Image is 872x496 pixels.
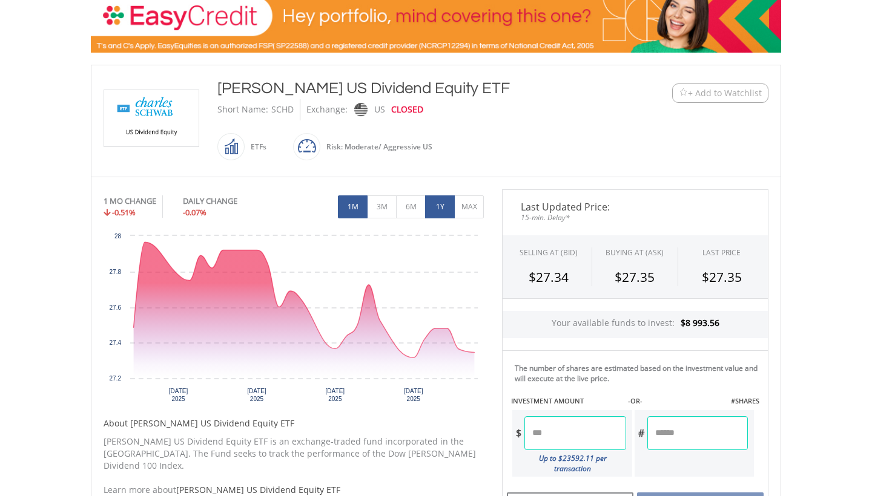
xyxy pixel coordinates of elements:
span: $8 993.56 [681,317,719,328]
span: -0.07% [183,207,206,218]
label: -OR- [628,396,642,406]
text: [DATE] 2025 [404,388,423,402]
span: BUYING AT (ASK) [606,247,664,258]
text: 27.2 [110,375,122,382]
div: CLOSED [391,99,423,120]
div: Exchange: [306,99,348,120]
div: SCHD [271,99,294,120]
div: Up to $23592.11 per transaction [512,450,626,477]
button: MAX [454,195,484,218]
div: US [374,99,385,120]
button: 1M [338,195,368,218]
span: $27.35 [702,269,742,286]
text: 27.8 [110,269,122,275]
div: ETFs [245,132,266,162]
text: [DATE] 2025 [169,388,188,402]
h5: About [PERSON_NAME] US Dividend Equity ETF [104,417,484,429]
text: 28 [114,233,122,240]
button: 1Y [425,195,455,218]
label: #SHARES [731,396,759,406]
text: 27.6 [110,304,122,311]
button: Watchlist + Add to Watchlist [672,83,768,103]
span: -0.51% [112,207,136,218]
div: # [635,416,647,450]
div: Your available funds to invest: [503,311,768,338]
button: 3M [367,195,397,218]
div: $ [512,416,524,450]
div: Risk: Moderate/ Aggressive US [320,132,432,162]
span: $27.34 [529,269,569,286]
div: [PERSON_NAME] US Dividend Equity ETF [217,77,598,99]
div: The number of shares are estimated based on the investment value and will execute at the live price. [515,363,763,383]
div: SELLING AT (BID) [520,247,578,258]
span: + Add to Watchlist [688,87,762,99]
svg: Interactive chart [104,230,484,411]
img: EQU.US.SCHD.png [106,90,197,146]
img: Watchlist [679,88,688,97]
text: 27.4 [110,339,122,346]
button: 6M [396,195,426,218]
div: DAILY CHANGE [183,195,278,207]
p: [PERSON_NAME] US Dividend Equity ETF is an exchange-traded fund incorporated in the [GEOGRAPHIC_D... [104,436,484,472]
div: Short Name: [217,99,268,120]
div: 1 MO CHANGE [104,195,156,207]
div: Chart. Highcharts interactive chart. [104,230,484,411]
text: [DATE] 2025 [247,388,266,402]
text: [DATE] 2025 [326,388,345,402]
div: LAST PRICE [702,247,741,258]
span: $27.35 [615,269,655,286]
span: 15-min. Delay* [512,212,759,223]
span: [PERSON_NAME] US Dividend Equity ETF [176,484,340,495]
label: INVESTMENT AMOUNT [511,396,584,406]
span: Last Updated Price: [512,202,759,212]
div: Learn more about [104,484,484,496]
img: nasdaq.png [354,103,368,117]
